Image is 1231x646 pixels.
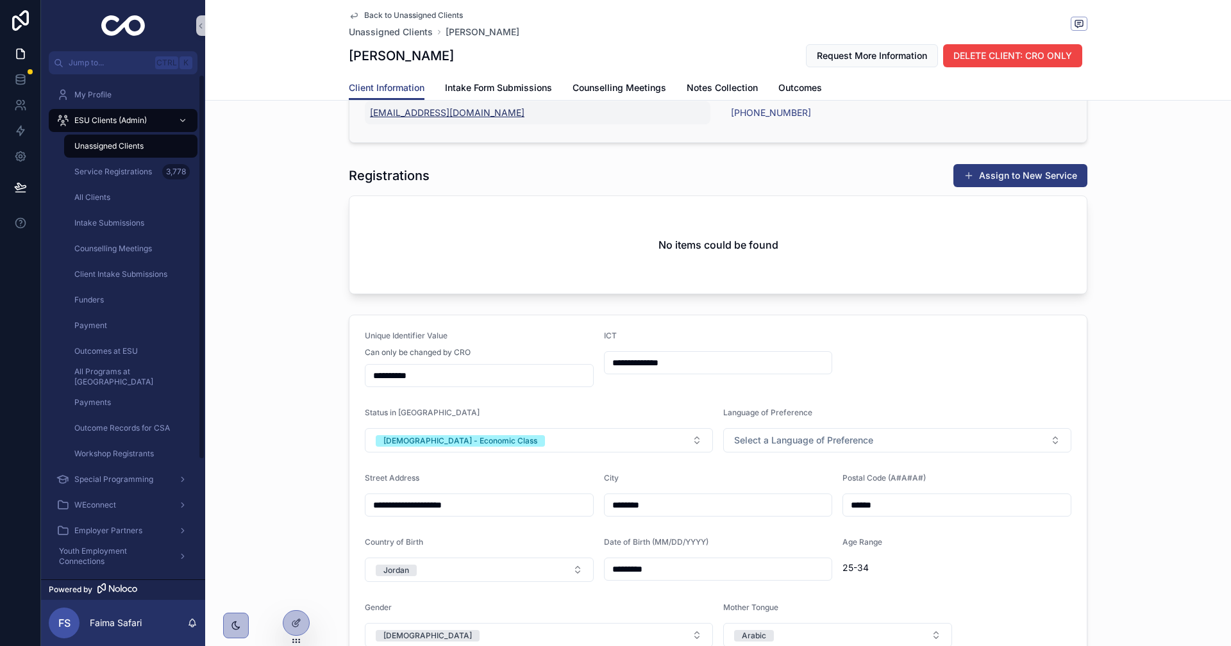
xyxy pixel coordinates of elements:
span: Youth Employment Connections [59,546,168,567]
a: Client Intake Submissions [64,263,197,286]
span: Intake Submissions [74,218,144,228]
span: ESU Clients (Admin) [74,115,147,126]
span: Special Programming [74,474,153,485]
span: Client Intake Submissions [74,269,167,279]
img: App logo [101,15,146,36]
a: [PHONE_NUMBER] [731,106,811,119]
a: Special Programming [49,468,197,491]
h1: Registrations [349,167,430,185]
a: Notes Collection [687,76,758,102]
div: Jordan [383,565,409,576]
span: Select a Language of Preference [734,434,873,447]
a: Employer Partners [49,519,197,542]
span: ICT [604,331,617,340]
span: WEconnect [74,500,116,510]
span: All Clients [74,192,110,203]
span: Outcomes [778,81,822,94]
a: [EMAIL_ADDRESS][DOMAIN_NAME] [370,106,524,119]
span: Outcome Records for CSA [74,423,170,433]
span: Counselling Meetings [573,81,666,94]
a: Unassigned Clients [64,135,197,158]
div: [DEMOGRAPHIC_DATA] - Economic Class [383,435,537,447]
span: Outcomes at ESU [74,346,138,356]
span: Unique Identifier Value [365,331,448,340]
span: Date of Birth (MM/DD/YYYY) [604,537,708,547]
span: Powered by [49,584,92,595]
span: Unassigned Clients [74,141,144,151]
button: Select Button [365,428,713,452]
span: Workshop Registrants [74,449,154,459]
span: Back to Unassigned Clients [364,10,463,21]
span: Age Range [842,537,882,547]
a: Workshop Registrants [64,442,197,465]
span: Intake Form Submissions [445,81,552,94]
span: Mother Tongue [723,602,778,612]
span: Service Registrations [74,167,152,177]
span: Payments [74,397,111,408]
a: Intake Form Submissions [445,76,552,102]
div: [DEMOGRAPHIC_DATA] [383,630,472,642]
span: Status in [GEOGRAPHIC_DATA] [365,408,480,417]
a: Payments [64,391,197,414]
span: Jump to... [69,58,150,68]
span: All Programs at [GEOGRAPHIC_DATA] [74,367,185,387]
button: Select Button [723,428,1071,452]
div: Arabic [742,630,766,642]
a: My Profile [49,83,197,106]
a: Outcome Records for CSA [64,417,197,440]
button: Assign to New Service [953,164,1087,187]
a: WEconnect [49,493,197,517]
span: Language of Preference [723,408,812,417]
span: Ctrl [155,56,178,69]
span: Employer Partners [74,526,142,536]
span: 25-34 [842,561,1071,574]
a: Counselling Meetings [573,76,666,102]
a: [PERSON_NAME] [446,26,519,38]
span: Country of Birth [365,537,423,547]
a: Funders [64,288,197,311]
a: All Programs at [GEOGRAPHIC_DATA] [64,365,197,388]
button: Jump to...CtrlK [49,51,197,74]
div: 3,778 [162,164,190,179]
a: Outcomes [778,76,822,102]
span: Funders [74,295,104,305]
span: Notes Collection [687,81,758,94]
a: Unassigned Clients [349,26,433,38]
span: FS [58,615,71,631]
span: Can only be changed by CRO [365,347,471,358]
a: Youth Employment Connections [49,545,197,568]
a: All Clients [64,186,197,209]
a: Outcomes at ESU [64,340,197,363]
a: Payment [64,314,197,337]
span: DELETE CLIENT: CRO ONLY [953,49,1072,62]
a: Client Information [349,76,424,101]
span: K [181,58,191,68]
button: Select Button [365,558,594,582]
span: City [604,473,619,483]
span: My Profile [74,90,112,100]
button: Request More Information [806,44,938,67]
a: Intake Submissions [64,211,197,235]
a: Service Registrations3,778 [64,160,197,183]
span: Counselling Meetings [74,244,152,254]
span: Request More Information [817,49,927,62]
a: Powered by [41,579,205,600]
button: DELETE CLIENT: CRO ONLY [943,44,1082,67]
a: Back to Unassigned Clients [349,10,463,21]
span: Postal Code (A#A#A#) [842,473,926,483]
h1: [PERSON_NAME] [349,47,454,65]
a: ESU Clients (Admin) [49,109,197,132]
span: Street Address [365,473,419,483]
span: Payment [74,320,107,331]
span: Gender [365,602,392,612]
span: Client Information [349,81,424,94]
p: Faima Safari [90,617,142,629]
h2: No items could be found [658,237,778,253]
div: scrollable content [41,74,205,579]
a: Counselling Meetings [64,237,197,260]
